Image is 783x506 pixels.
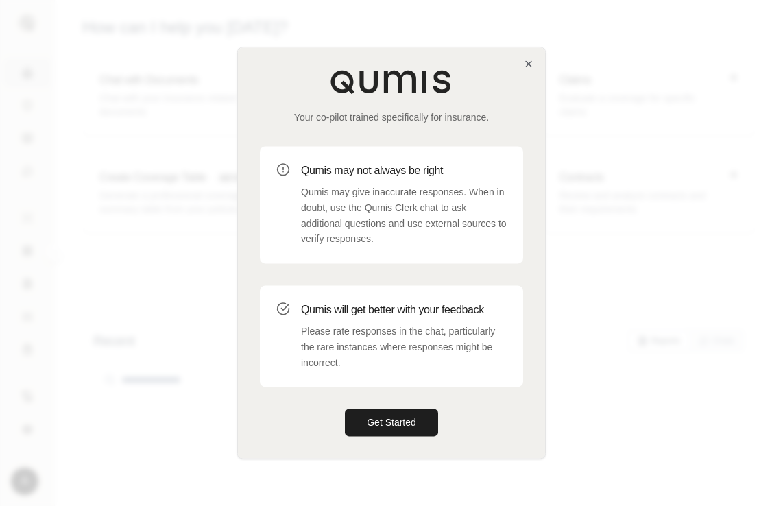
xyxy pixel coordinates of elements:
[345,409,438,437] button: Get Started
[301,324,507,370] p: Please rate responses in the chat, particularly the rare instances where responses might be incor...
[301,184,507,247] p: Qumis may give inaccurate responses. When in doubt, use the Qumis Clerk chat to ask additional qu...
[260,110,523,124] p: Your co-pilot trained specifically for insurance.
[330,69,453,94] img: Qumis Logo
[301,162,507,179] h3: Qumis may not always be right
[301,302,507,318] h3: Qumis will get better with your feedback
